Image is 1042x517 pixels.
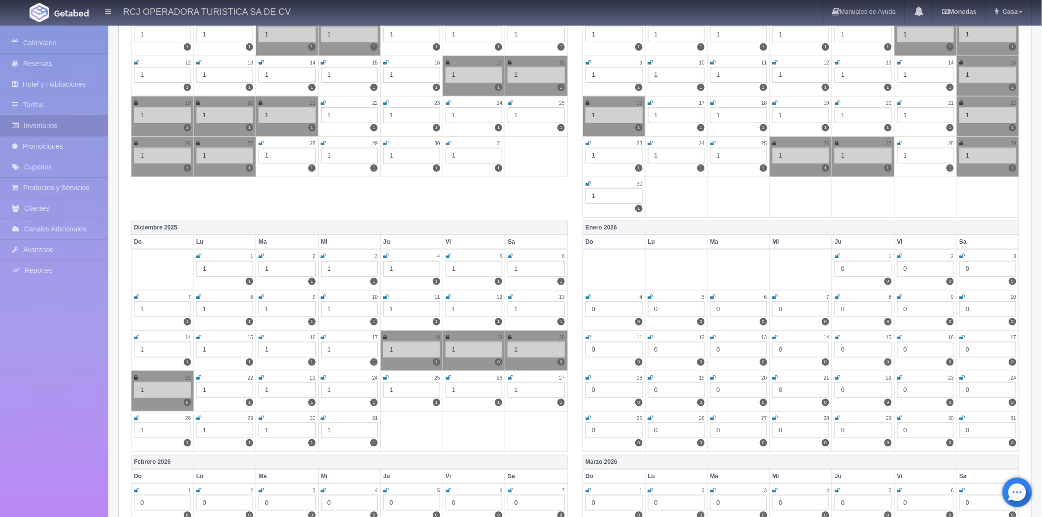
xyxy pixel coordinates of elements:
[835,301,892,317] div: 0
[761,60,767,65] small: 11
[557,358,565,366] label: 0
[495,43,502,51] label: 1
[383,148,440,163] div: 1
[710,148,767,163] div: 1
[822,84,829,91] label: 1
[1011,100,1016,106] small: 22
[310,60,315,65] small: 14
[495,124,502,131] label: 1
[310,141,315,146] small: 28
[948,100,954,106] small: 21
[946,124,954,131] label: 1
[835,382,892,398] div: 0
[134,342,191,357] div: 1
[495,278,502,285] label: 1
[184,318,191,325] label: 1
[246,84,253,91] label: 1
[697,43,705,51] label: 1
[321,27,378,42] div: 1
[259,495,316,511] div: 0
[884,358,892,366] label: 0
[184,43,191,51] label: 1
[897,342,954,357] div: 0
[710,495,767,511] div: 0
[259,27,316,42] div: 1
[196,342,254,357] div: 1
[697,358,705,366] label: 0
[697,84,705,91] label: 1
[446,27,503,42] div: 1
[1011,60,1016,65] small: 15
[648,27,705,42] div: 1
[824,100,829,106] small: 19
[773,67,830,83] div: 1
[710,67,767,83] div: 1
[822,164,829,172] label: 1
[321,422,378,438] div: 1
[946,439,954,447] label: 0
[321,67,378,83] div: 1
[370,164,378,172] label: 1
[383,382,440,398] div: 1
[308,318,316,325] label: 1
[635,43,643,51] label: 1
[259,382,316,398] div: 1
[184,439,191,447] label: 1
[648,67,705,83] div: 1
[383,495,440,511] div: 0
[835,342,892,357] div: 0
[370,43,378,51] label: 1
[372,60,378,65] small: 15
[259,301,316,317] div: 1
[446,301,503,317] div: 1
[433,318,440,325] label: 1
[433,164,440,172] label: 1
[773,301,830,317] div: 0
[884,439,892,447] label: 0
[824,60,829,65] small: 12
[495,399,502,406] label: 1
[248,141,253,146] small: 27
[246,358,253,366] label: 1
[586,495,643,511] div: 0
[508,261,565,277] div: 1
[433,278,440,285] label: 1
[586,67,643,83] div: 1
[884,164,892,172] label: 1
[822,439,829,447] label: 0
[635,164,643,172] label: 1
[886,60,891,65] small: 13
[433,84,440,91] label: 1
[773,148,830,163] div: 1
[835,107,892,123] div: 1
[959,67,1016,83] div: 1
[884,124,892,131] label: 1
[946,399,954,406] label: 0
[1009,318,1016,325] label: 0
[959,495,1016,511] div: 0
[822,43,829,51] label: 1
[446,107,503,123] div: 1
[648,107,705,123] div: 1
[134,301,191,317] div: 1
[835,148,892,163] div: 1
[897,148,954,163] div: 1
[959,382,1016,398] div: 0
[433,124,440,131] label: 1
[196,495,254,511] div: 0
[822,358,829,366] label: 0
[697,164,705,172] label: 1
[246,318,253,325] label: 1
[321,148,378,163] div: 1
[559,60,565,65] small: 18
[1009,164,1016,172] label: 1
[370,124,378,131] label: 1
[321,301,378,317] div: 1
[196,261,254,277] div: 1
[586,107,643,123] div: 1
[321,107,378,123] div: 1
[586,301,643,317] div: 0
[495,84,502,91] label: 1
[308,124,316,131] label: 1
[248,60,253,65] small: 13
